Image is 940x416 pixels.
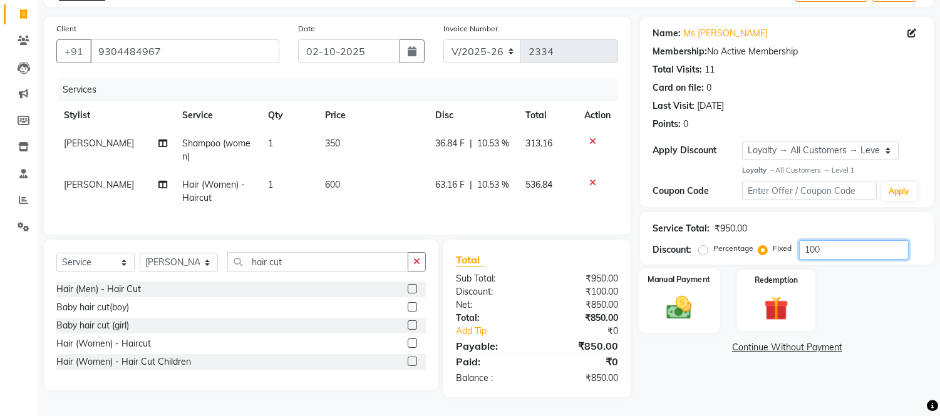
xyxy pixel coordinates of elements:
div: 0 [683,118,688,131]
div: Paid: [447,354,537,369]
span: 350 [325,138,340,149]
div: ₹850.00 [537,338,628,353]
div: Coupon Code [653,185,742,198]
div: ₹950.00 [715,222,747,235]
span: 10.53 % [477,137,509,150]
div: Hair (Men) - Hair Cut [56,283,141,296]
div: Payable: [447,338,537,353]
img: _cash.svg [659,293,700,322]
div: Apply Discount [653,144,742,157]
div: Balance : [447,372,537,385]
div: No Active Membership [653,45,921,58]
label: Fixed [773,243,792,254]
div: ₹950.00 [537,272,628,285]
label: Date [298,23,315,34]
span: Shampoo (women) [182,138,250,162]
div: [DATE] [697,99,724,113]
th: Price [318,101,428,129]
div: Discount: [447,285,537,298]
img: _gift.svg [757,293,796,324]
span: 1 [268,179,273,190]
a: Continue Without Payment [643,341,931,354]
label: Invoice Number [443,23,498,34]
span: Total [456,253,485,266]
div: Name: [653,27,681,40]
th: Stylist [56,101,175,129]
th: Action [577,101,618,129]
span: 63.16 F [435,178,465,191]
label: Redemption [755,275,798,286]
span: 10.53 % [477,178,509,191]
div: Last Visit: [653,99,695,113]
span: 600 [325,179,340,190]
div: Total: [447,312,537,325]
button: Apply [882,182,917,201]
div: ₹0 [552,325,628,338]
div: Discount: [653,243,691,256]
span: [PERSON_NAME] [64,138,134,149]
div: Total Visits: [653,63,702,76]
th: Qty [261,101,318,129]
div: Net: [447,298,537,312]
span: 36.84 F [435,137,465,150]
div: ₹850.00 [537,298,628,312]
label: Percentage [713,243,753,254]
input: Enter Offer / Coupon Code [742,181,876,200]
th: Disc [428,101,518,129]
div: Sub Total: [447,272,537,285]
strong: Loyalty → [742,166,775,175]
div: Services [58,78,628,101]
span: Hair (Women) - Haircut [182,179,245,203]
input: Search or Scan [227,252,408,271]
div: All Customers → Level 1 [742,165,921,176]
th: Service [175,101,261,129]
span: | [470,137,472,150]
div: Baby hair cut(boy) [56,301,129,314]
span: [PERSON_NAME] [64,179,134,190]
span: 313.16 [525,138,552,149]
a: Ms [PERSON_NAME] [683,27,768,40]
div: 0 [706,81,711,94]
label: Client [56,23,76,34]
label: Manual Payment [648,273,711,285]
div: Hair (Women) - Hair Cut Children [56,355,191,368]
th: Total [518,101,577,129]
div: Membership: [653,45,707,58]
span: | [470,178,472,191]
div: Points: [653,118,681,131]
div: ₹850.00 [537,312,628,325]
span: 536.84 [525,179,552,190]
input: Search by Name/Mobile/Email/Code [90,39,279,63]
div: Baby hair cut (girl) [56,319,129,332]
div: 11 [705,63,715,76]
div: ₹100.00 [537,285,628,298]
span: 1 [268,138,273,149]
div: Service Total: [653,222,710,235]
div: Card on file: [653,81,704,94]
a: Add Tip [447,325,552,338]
div: Hair (Women) - Haircut [56,337,151,350]
div: ₹0 [537,354,628,369]
div: ₹850.00 [537,372,628,385]
button: +91 [56,39,91,63]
